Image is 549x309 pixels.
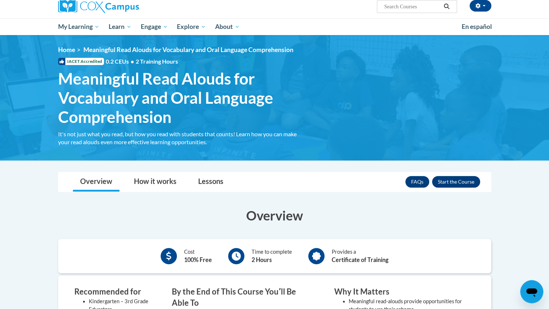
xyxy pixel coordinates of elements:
b: 2 Hours [252,256,272,263]
a: How it works [127,172,184,192]
a: About [210,18,244,35]
div: Cost [184,248,212,264]
span: IACET Accredited [58,58,104,65]
button: Enroll [432,176,480,188]
h3: By the End of This Course Youʹll Be Able To [172,286,313,309]
span: 2 Training Hours [136,58,178,65]
a: Home [58,46,75,53]
span: My Learning [58,22,99,31]
div: It's not just what you read, but how you read with students that counts! Learn how you can make y... [58,130,307,146]
h3: Why It Matters [334,286,475,297]
div: Main menu [47,18,502,35]
a: FAQs [405,176,429,188]
span: En español [462,23,492,30]
span: • [131,58,134,65]
a: Learn [104,18,136,35]
span: Meaningful Read Alouds for Vocabulary and Oral Language Comprehension [58,69,307,126]
b: Certificate of Training [332,256,388,263]
a: Engage [136,18,173,35]
div: Provides a [332,248,388,264]
span: Explore [177,22,206,31]
h3: Overview [58,206,491,224]
h3: Recommended for [74,286,150,297]
span: Engage [141,22,168,31]
button: Search [441,2,452,11]
a: Explore [172,18,210,35]
span: About [215,22,240,31]
span: Meaningful Read Alouds for Vocabulary and Oral Language Comprehension [83,46,293,53]
span: Learn [109,22,131,31]
iframe: Button to launch messaging window [520,280,543,303]
a: En español [457,19,497,34]
div: Time to complete [252,248,292,264]
input: Search Courses [383,2,441,11]
a: My Learning [53,18,104,35]
span: 0.2 CEUs [106,57,178,65]
a: Overview [73,172,119,192]
b: 100% Free [184,256,212,263]
a: Lessons [191,172,231,192]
